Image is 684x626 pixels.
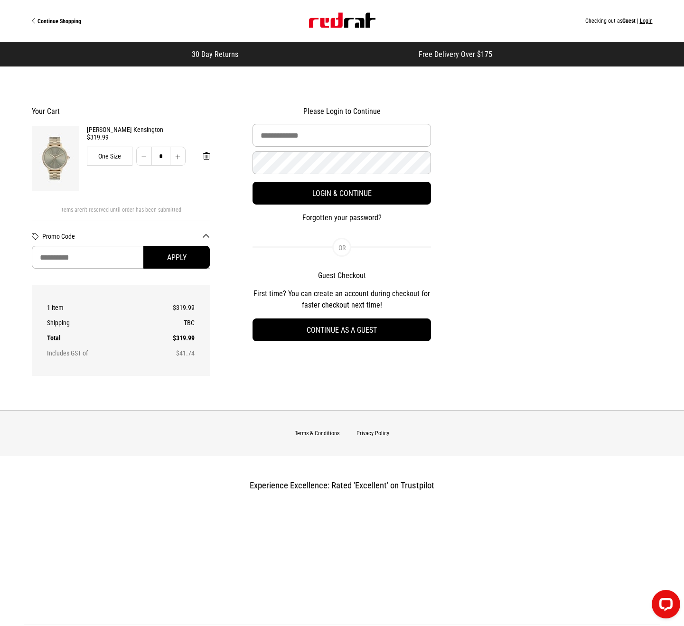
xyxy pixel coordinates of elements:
button: Increase quantity [170,147,186,166]
a: Terms & Conditions [295,430,339,437]
a: Privacy Policy [356,430,389,437]
button: Forgotten your password? [253,212,431,224]
td: $319.99 [143,330,195,346]
div: Items aren't reserved until order has been submitted [32,206,210,221]
h2: Please Login to Continue [253,107,431,116]
span: Free Delivery Over $175 [419,50,492,59]
td: $41.74 [143,346,195,361]
th: Includes GST of [47,346,143,361]
div: One Size [87,147,132,166]
a: Continue Shopping [32,17,187,25]
th: 1 item [47,300,143,315]
span: Guest [622,18,636,24]
button: Continue as a guest [253,318,431,341]
input: Email Address [253,124,431,147]
button: Promo Code [42,233,210,240]
input: Quantity [151,147,170,166]
img: Red Rat [309,13,375,28]
td: $319.99 [143,300,195,315]
a: [PERSON_NAME] Kensington [87,126,210,133]
span: Continue Shopping [37,18,81,25]
h3: Experience Excellence: Rated 'Excellent' on Trustpilot [105,480,580,491]
span: | [637,18,638,24]
th: Total [47,330,143,346]
iframe: LiveChat chat widget [644,586,684,626]
iframe: Customer reviews powered by Trustpilot [105,499,580,613]
input: Promo Code [32,246,210,269]
button: Decrease quantity [136,147,152,166]
h2: Guest Checkout [253,271,431,280]
td: TBC [143,315,195,330]
span: 30 Day Returns [192,50,238,59]
div: Checking out as [187,18,653,24]
iframe: Customer reviews powered by Trustpilot [257,49,400,59]
h2: Your Cart [32,107,210,116]
input: Password [253,151,431,174]
p: First time? You can create an account during checkout for faster checkout next time! [253,288,431,311]
button: Remove from cart [196,147,217,166]
button: Apply [143,246,210,269]
button: Login & Continue [253,182,431,205]
div: $319.99 [87,133,210,141]
iframe: Customer reviews powered by Trustpilot [474,107,652,273]
img: Nixon Kensington [32,126,79,191]
th: Shipping [47,315,143,330]
button: Login [640,18,653,24]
